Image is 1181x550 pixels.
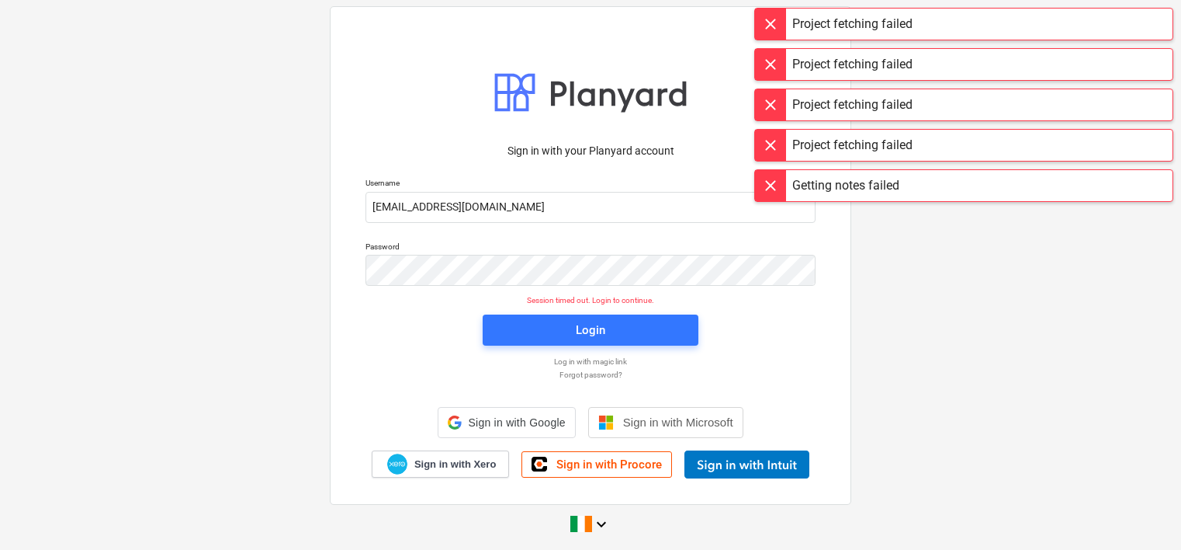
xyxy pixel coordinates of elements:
[365,192,816,223] input: Username
[468,416,565,429] span: Sign in with Google
[792,15,913,33] div: Project fetching failed
[598,415,614,430] img: Microsoft logo
[356,295,825,305] p: Session timed out. Login to continue.
[365,143,816,159] p: Sign in with your Planyard account
[372,451,510,478] a: Sign in with Xero
[576,320,605,340] div: Login
[792,136,913,155] div: Project fetching failed
[792,55,913,74] div: Project fetching failed
[521,451,672,478] a: Sign in with Procore
[438,407,575,438] div: Sign in with Google
[358,357,823,367] a: Log in with magic link
[623,416,733,429] span: Sign in with Microsoft
[365,242,816,255] p: Password
[556,458,662,472] span: Sign in with Procore
[792,96,913,114] div: Project fetching failed
[592,515,611,534] i: keyboard_arrow_down
[365,178,816,191] p: Username
[792,176,899,195] div: Getting notes failed
[387,454,407,475] img: Xero logo
[414,458,496,472] span: Sign in with Xero
[358,370,823,380] a: Forgot password?
[483,315,698,346] button: Login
